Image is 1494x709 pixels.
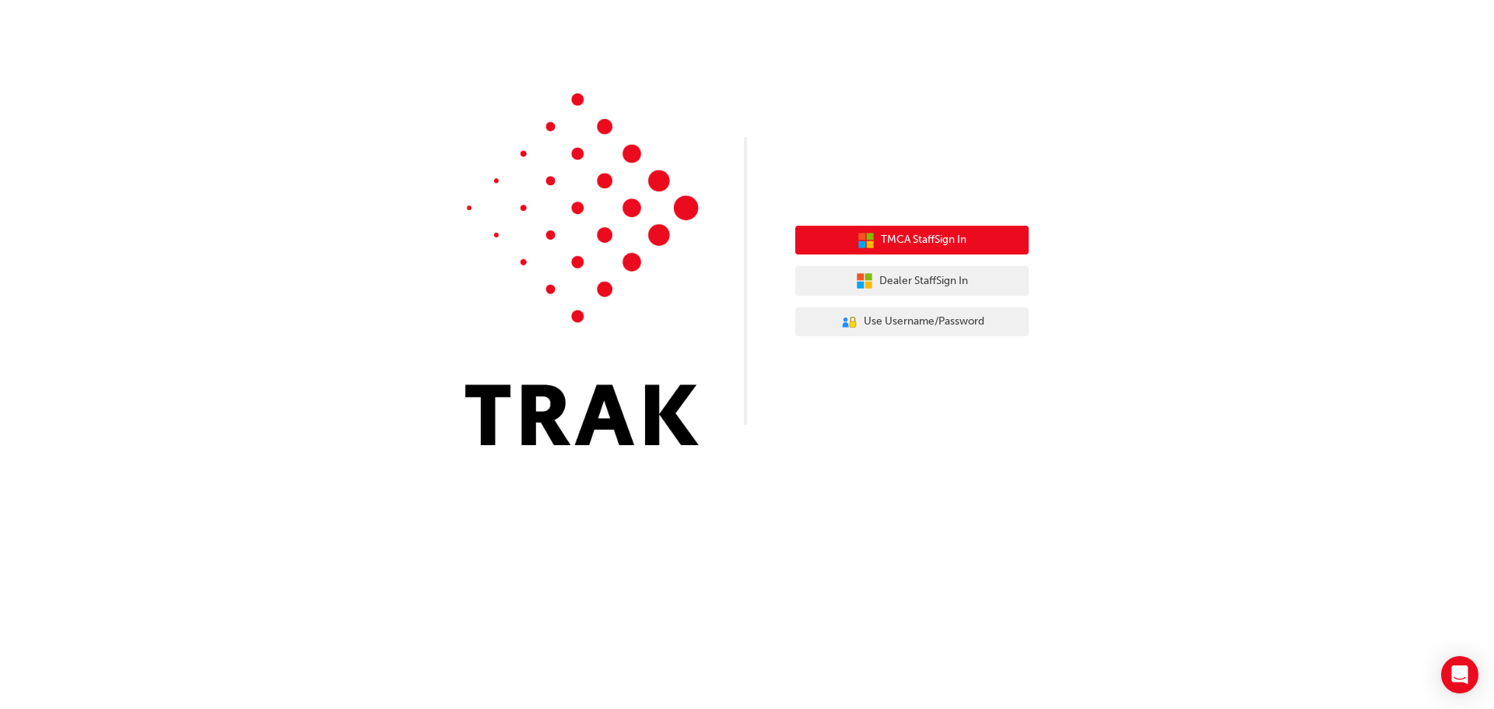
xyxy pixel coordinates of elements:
[879,272,968,290] span: Dealer Staff Sign In
[795,226,1029,255] button: TMCA StaffSign In
[795,307,1029,337] button: Use Username/Password
[1441,656,1478,693] div: Open Intercom Messenger
[465,93,699,445] img: Trak
[795,266,1029,296] button: Dealer StaffSign In
[864,313,984,331] span: Use Username/Password
[881,231,966,249] span: TMCA Staff Sign In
